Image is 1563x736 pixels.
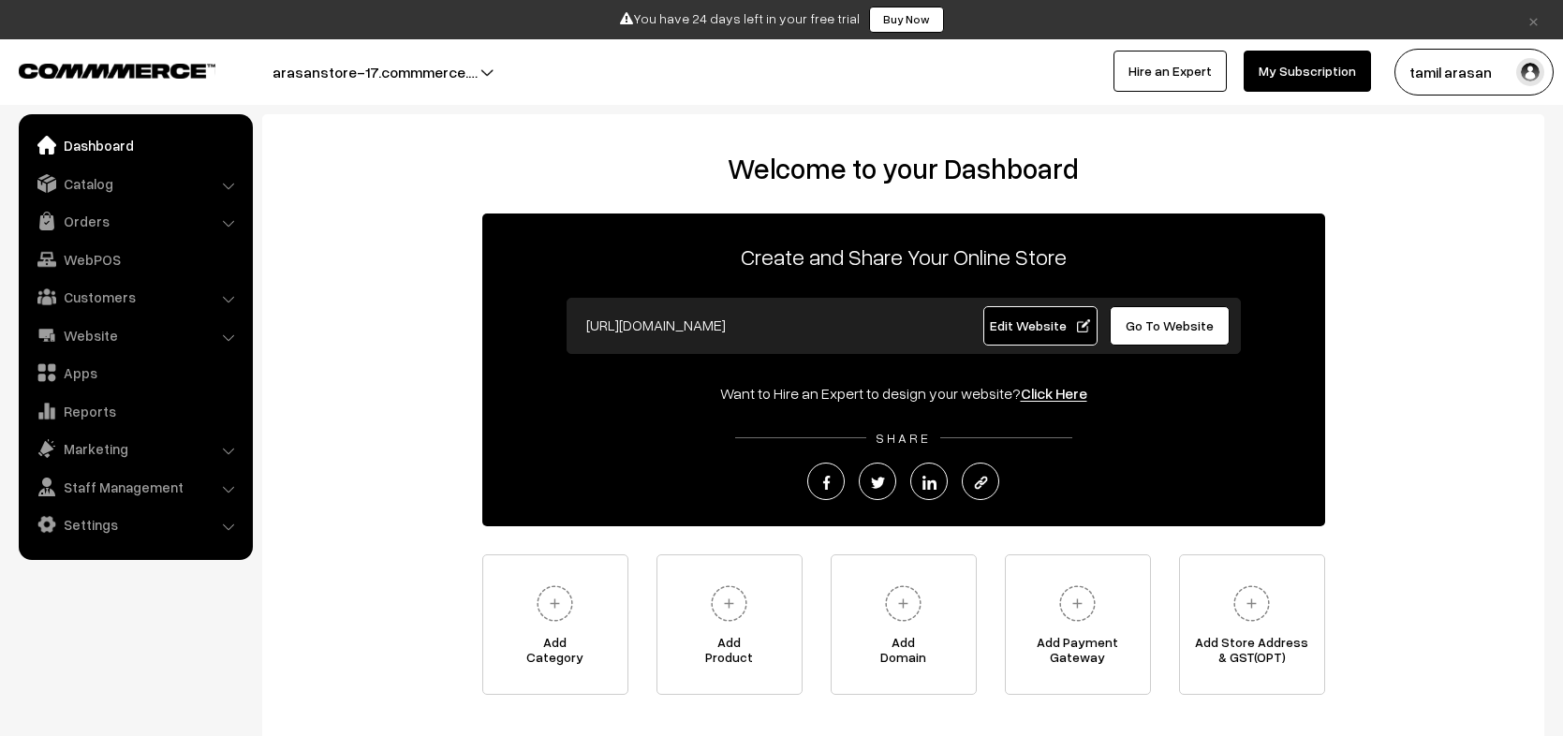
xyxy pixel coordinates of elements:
img: plus.svg [1052,578,1103,629]
a: Settings [23,508,246,541]
button: tamil arasan [1394,49,1554,96]
div: You have 24 days left in your free trial [7,7,1556,33]
a: Website [23,318,246,352]
span: Add Category [483,635,627,672]
a: Customers [23,280,246,314]
a: Add PaymentGateway [1005,554,1151,695]
a: My Subscription [1244,51,1371,92]
a: Staff Management [23,470,246,504]
a: × [1521,8,1546,31]
img: plus.svg [1226,578,1277,629]
a: Add Store Address& GST(OPT) [1179,554,1325,695]
h2: Welcome to your Dashboard [281,152,1526,185]
span: Add Domain [832,635,976,672]
a: Go To Website [1110,306,1231,346]
a: Apps [23,356,246,390]
span: Edit Website [990,317,1090,333]
img: COMMMERCE [19,64,215,78]
a: AddProduct [656,554,803,695]
p: Create and Share Your Online Store [482,240,1325,273]
span: Add Store Address & GST(OPT) [1180,635,1324,672]
img: plus.svg [703,578,755,629]
span: SHARE [866,430,940,446]
a: WebPOS [23,243,246,276]
a: Catalog [23,167,246,200]
a: Reports [23,394,246,428]
a: Buy Now [869,7,944,33]
a: Edit Website [983,306,1098,346]
span: Add Product [657,635,802,672]
a: AddCategory [482,554,628,695]
img: user [1516,58,1544,86]
img: plus.svg [877,578,929,629]
a: Click Here [1021,384,1087,403]
a: Orders [23,204,246,238]
a: Hire an Expert [1113,51,1227,92]
a: Marketing [23,432,246,465]
span: Go To Website [1126,317,1214,333]
a: COMMMERCE [19,58,183,81]
a: AddDomain [831,554,977,695]
div: Want to Hire an Expert to design your website? [482,382,1325,405]
span: Add Payment Gateway [1006,635,1150,672]
button: arasanstore-17.commmerce.… [207,49,543,96]
a: Dashboard [23,128,246,162]
img: plus.svg [529,578,581,629]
